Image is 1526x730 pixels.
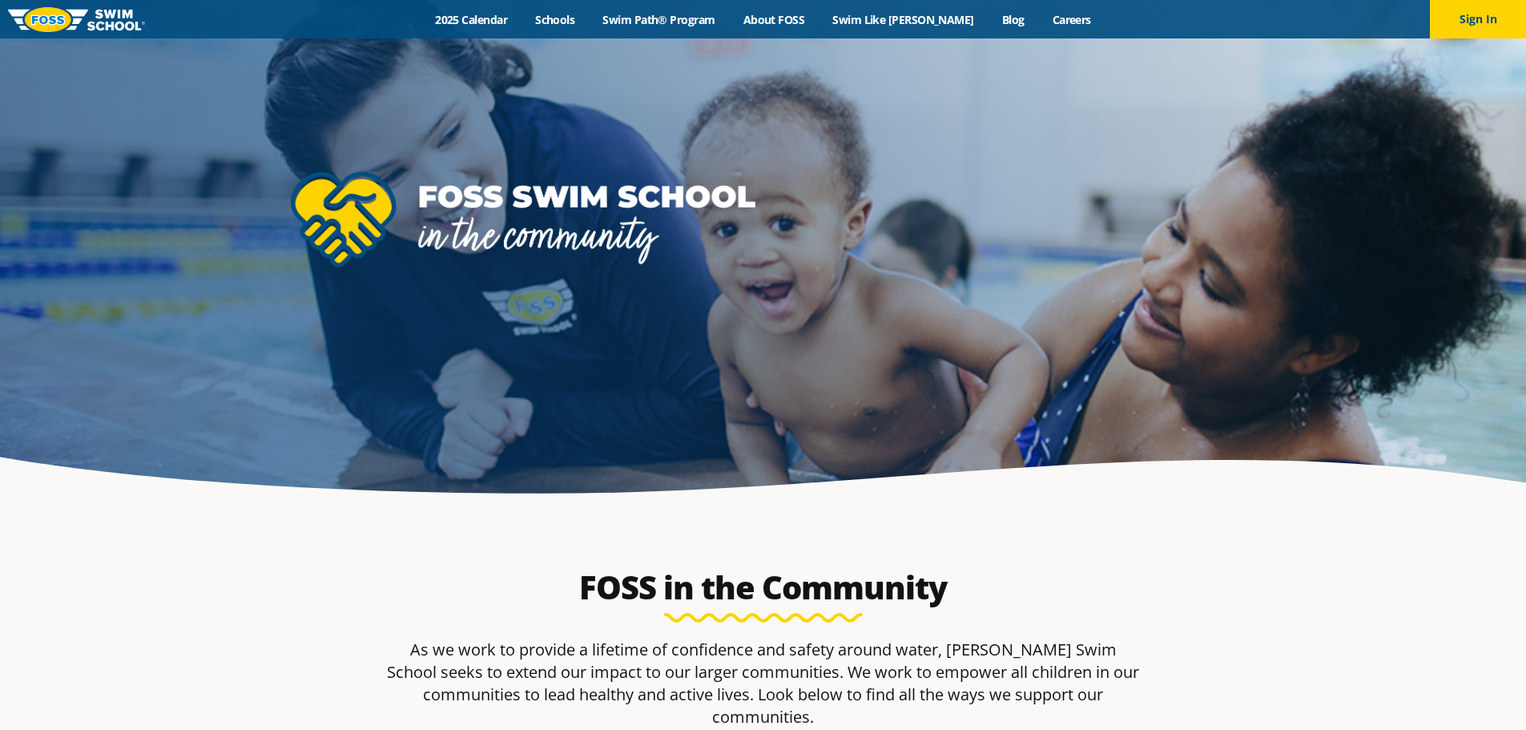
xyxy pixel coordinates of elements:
[421,12,521,27] a: 2025 Calendar
[8,7,145,32] img: FOSS Swim School Logo
[521,12,589,27] a: Schools
[385,639,1141,728] p: As we work to provide a lifetime of confidence and safety around water, [PERSON_NAME] Swim School...
[589,12,729,27] a: Swim Path® Program
[1038,12,1105,27] a: Careers
[546,568,981,607] h2: FOSS in the Community
[988,12,1038,27] a: Blog
[819,12,988,27] a: Swim Like [PERSON_NAME]
[729,12,819,27] a: About FOSS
